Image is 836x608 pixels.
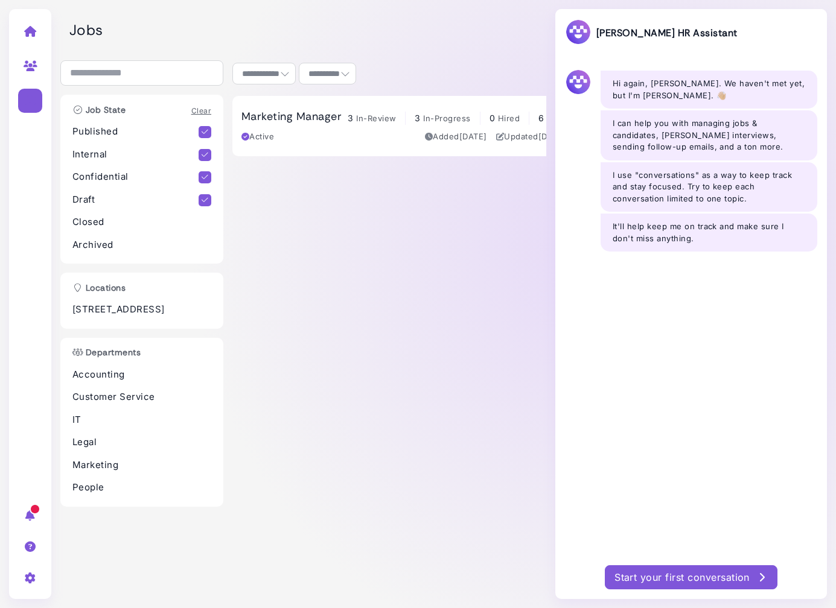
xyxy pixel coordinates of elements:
h3: Marketing Manager [241,110,342,124]
p: Closed [72,215,211,229]
div: I can help you with managing jobs & candidates, [PERSON_NAME] interviews, sending follow-up email... [601,110,817,160]
p: [STREET_ADDRESS] [72,303,211,317]
div: Updated [496,131,566,143]
div: Hi again, [PERSON_NAME]. We haven't met yet, but I'm [PERSON_NAME]. 👋🏼 [601,71,817,109]
p: Accounting [72,368,211,382]
p: IT [72,413,211,427]
span: In-Progress [423,113,470,123]
a: Clear [191,106,211,115]
span: 0 [490,113,495,123]
span: In-Review [356,113,396,123]
span: 6 [538,113,544,123]
a: Marketing Manager 3 In-Review 3 In-Progress 0 Hired 6 Total Active Added[DATE] Updated[DATE] [232,96,575,156]
p: Customer Service [72,390,211,404]
p: Draft [72,193,199,207]
p: Published [72,125,199,139]
div: Active [241,131,274,143]
h3: Locations [66,283,132,293]
p: Confidential [72,170,199,184]
p: Internal [72,148,199,162]
div: Start your first conversation [614,570,768,584]
p: Archived [72,238,211,252]
p: Legal [72,435,211,449]
div: Added [425,131,487,143]
p: People [72,481,211,495]
button: Start your first conversation [605,565,777,589]
time: Aug 26, 2025 [538,131,566,141]
span: 3 [348,113,353,123]
h2: Jobs [69,22,575,39]
span: 3 [415,113,420,123]
span: Hired [498,113,520,123]
p: Marketing [72,458,211,472]
h3: Departments [66,347,147,358]
h3: Job State [66,105,132,115]
div: I use "conversations" as a way to keep track and stay focused. Try to keep each conversation limi... [601,162,817,212]
div: It'll help keep me on track and make sure I don't miss anything. [601,214,817,252]
h3: [PERSON_NAME] HR Assistant [565,19,737,47]
time: Aug 26, 2025 [459,131,487,141]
